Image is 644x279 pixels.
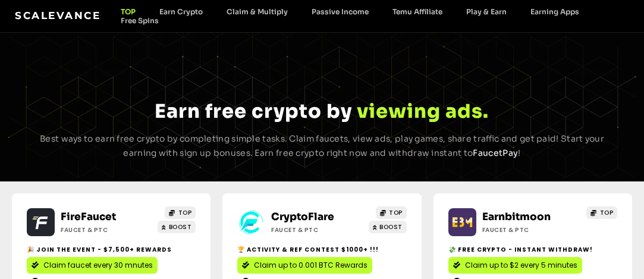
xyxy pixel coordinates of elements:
a: Claim up to $2 every 5 minutes [448,257,582,274]
a: Temu Affiliate [381,7,454,16]
span: Claim up to 0.001 BTC Rewards [254,260,367,271]
a: TOP [165,206,196,219]
h2: 💸 Free crypto - Instant withdraw! [448,245,617,254]
a: Earning Apps [519,7,591,16]
a: Play & Earn [454,7,519,16]
span: TOP [600,208,614,217]
p: Best ways to earn free crypto by completing simple tasks. Claim faucets, view ads, play games, sh... [30,132,614,161]
a: Claim up to 0.001 BTC Rewards [237,257,372,274]
a: Passive Income [300,7,381,16]
span: Claim up to $2 every 5 minutes [465,260,577,271]
h2: 🎉 Join the event - $7,500+ Rewards [27,245,196,254]
span: BOOST [169,222,192,231]
h2: 🏆 Activity & ref contest $1000+ !!! [237,245,406,254]
a: Claim faucet every 30 mnutes [27,257,158,274]
span: TOP [389,208,403,217]
a: TOP [586,206,617,219]
a: TOP [109,7,147,16]
span: BOOST [379,222,403,231]
a: Earnbitmoon [482,211,551,223]
nav: Menu [109,7,629,25]
a: CryptoFlare [271,211,334,223]
h2: Faucet & PTC [61,225,147,234]
h2: Faucet & PTC [271,225,358,234]
span: Claim faucet every 30 mnutes [43,260,153,271]
span: Earn free crypto by [155,99,352,123]
a: BOOST [158,221,196,233]
a: Claim & Multiply [215,7,300,16]
a: BOOST [369,221,407,233]
a: Free Spins [109,16,171,25]
a: FireFaucet [61,211,116,223]
a: FaucetPay [473,148,518,158]
span: TOP [178,208,192,217]
h2: Faucet & PTC [482,225,569,234]
a: Scalevance [15,10,100,21]
a: TOP [376,206,407,219]
a: Earn Crypto [147,7,215,16]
